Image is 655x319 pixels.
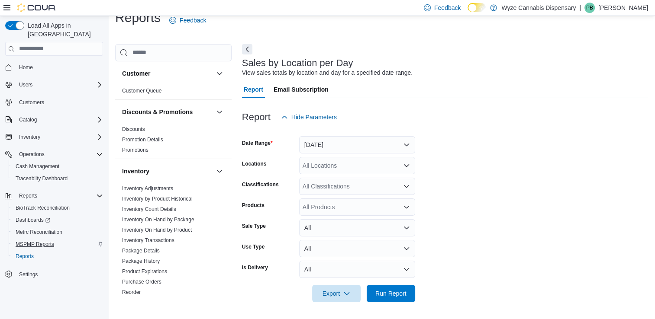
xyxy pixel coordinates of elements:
[122,126,145,132] a: Discounts
[122,147,148,153] a: Promotions
[16,115,40,125] button: Catalog
[367,285,415,302] button: Run Report
[16,97,48,108] a: Customers
[16,269,41,280] a: Settings
[9,172,106,185] button: Traceabilty Dashboard
[598,3,648,13] p: [PERSON_NAME]
[2,96,106,108] button: Customers
[19,134,40,140] span: Inventory
[12,203,73,213] a: BioTrack Reconciliation
[9,202,106,214] button: BioTrack Reconciliation
[19,116,37,123] span: Catalog
[242,202,265,209] label: Products
[2,131,106,143] button: Inventory
[434,3,461,12] span: Feedback
[5,57,103,303] nav: Complex example
[242,68,413,77] div: View sales totals by location and day for a specified date range.
[12,215,103,225] span: Dashboards
[2,114,106,126] button: Catalog
[375,289,407,298] span: Run Report
[16,191,41,201] button: Reports
[12,203,103,213] span: BioTrack Reconciliation
[299,261,415,278] button: All
[9,238,106,250] button: MSPMP Reports
[12,161,103,172] span: Cash Management
[19,81,32,88] span: Users
[122,248,160,254] a: Package Details
[274,81,329,98] span: Email Subscription
[122,268,167,274] a: Product Expirations
[2,61,106,73] button: Home
[277,108,340,126] button: Hide Parameters
[468,3,486,12] input: Dark Mode
[244,81,263,98] span: Report
[122,227,192,233] a: Inventory On Hand by Product
[16,97,103,108] span: Customers
[17,3,56,12] img: Cova
[122,300,144,306] a: Transfers
[122,87,161,94] span: Customer Queue
[122,147,148,153] span: Promotions
[9,214,106,226] a: Dashboards
[16,132,44,142] button: Inventory
[19,271,38,278] span: Settings
[122,268,167,275] span: Product Expirations
[9,250,106,262] button: Reports
[16,175,68,182] span: Traceabilty Dashboard
[12,173,71,184] a: Traceabilty Dashboard
[16,62,103,73] span: Home
[16,132,103,142] span: Inventory
[291,113,337,121] span: Hide Parameters
[122,108,193,116] h3: Discounts & Promotions
[242,140,273,147] label: Date Range
[115,9,161,26] h1: Reports
[122,289,141,296] span: Reorder
[12,227,66,237] a: Metrc Reconciliation
[403,204,410,211] button: Open list of options
[242,181,279,188] label: Classifications
[214,107,225,117] button: Discounts & Promotions
[122,167,213,175] button: Inventory
[403,183,410,190] button: Open list of options
[299,219,415,236] button: All
[12,251,103,262] span: Reports
[122,289,141,295] a: Reorder
[403,162,410,169] button: Open list of options
[122,195,193,202] span: Inventory by Product Historical
[16,229,62,236] span: Metrc Reconciliation
[16,80,103,90] span: Users
[122,258,160,264] a: Package History
[122,185,173,191] a: Inventory Adjustments
[2,79,106,91] button: Users
[122,126,145,133] span: Discounts
[242,112,271,122] h3: Report
[122,237,174,244] span: Inventory Transactions
[19,151,45,158] span: Operations
[122,206,176,213] span: Inventory Count Details
[115,183,232,311] div: Inventory
[9,226,106,238] button: Metrc Reconciliation
[122,88,161,94] a: Customer Queue
[9,160,106,172] button: Cash Management
[16,204,70,211] span: BioTrack Reconciliation
[122,216,194,223] span: Inventory On Hand by Package
[12,239,103,249] span: MSPMP Reports
[122,217,194,223] a: Inventory On Hand by Package
[122,278,161,285] span: Purchase Orders
[16,149,103,159] span: Operations
[16,115,103,125] span: Catalog
[579,3,581,13] p: |
[115,86,232,99] div: Customer
[122,69,213,78] button: Customer
[12,173,103,184] span: Traceabilty Dashboard
[12,215,54,225] a: Dashboards
[19,192,37,199] span: Reports
[16,268,103,279] span: Settings
[242,223,266,230] label: Sale Type
[242,264,268,271] label: Is Delivery
[16,253,34,260] span: Reports
[12,227,103,237] span: Metrc Reconciliation
[16,191,103,201] span: Reports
